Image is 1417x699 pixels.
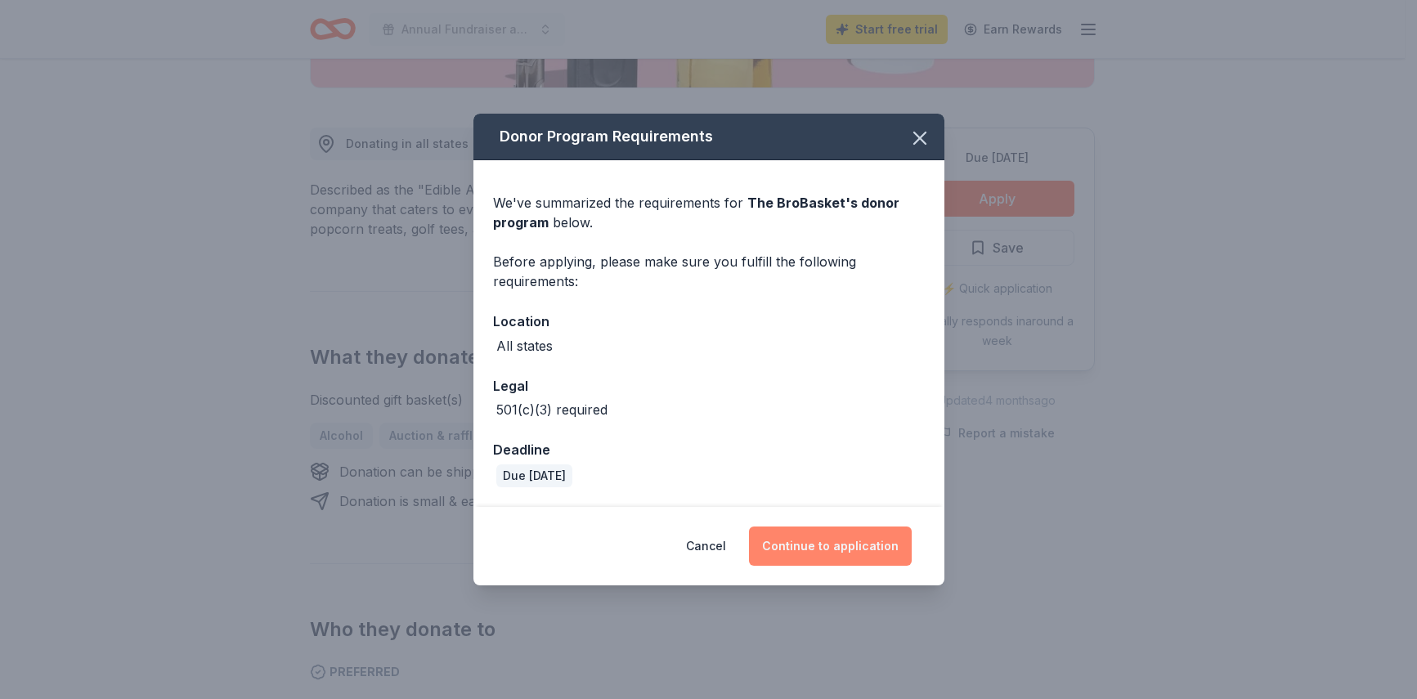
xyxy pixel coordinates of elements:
div: All states [496,336,553,356]
div: Location [493,311,925,332]
div: 501(c)(3) required [496,400,608,419]
button: Continue to application [749,526,912,566]
button: Cancel [686,526,726,566]
div: Deadline [493,439,925,460]
div: We've summarized the requirements for below. [493,193,925,232]
div: Due [DATE] [496,464,572,487]
div: Legal [493,375,925,397]
div: Before applying, please make sure you fulfill the following requirements: [493,252,925,291]
div: Donor Program Requirements [473,114,944,160]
